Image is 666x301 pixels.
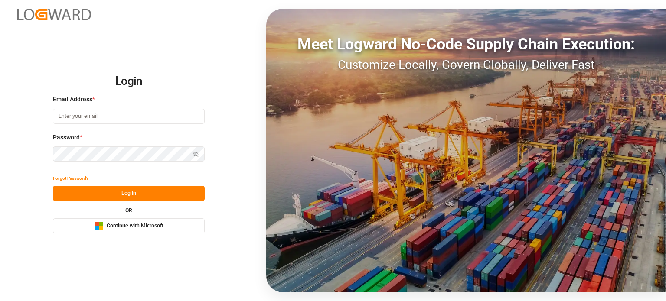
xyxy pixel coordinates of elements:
[17,9,91,20] img: Logward_new_orange.png
[266,32,666,56] div: Meet Logward No-Code Supply Chain Execution:
[53,171,88,186] button: Forgot Password?
[53,68,205,95] h2: Login
[266,56,666,74] div: Customize Locally, Govern Globally, Deliver Fast
[53,95,92,104] span: Email Address
[53,186,205,201] button: Log In
[53,218,205,233] button: Continue with Microsoft
[107,222,163,230] span: Continue with Microsoft
[53,109,205,124] input: Enter your email
[53,133,80,142] span: Password
[125,208,132,213] small: OR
